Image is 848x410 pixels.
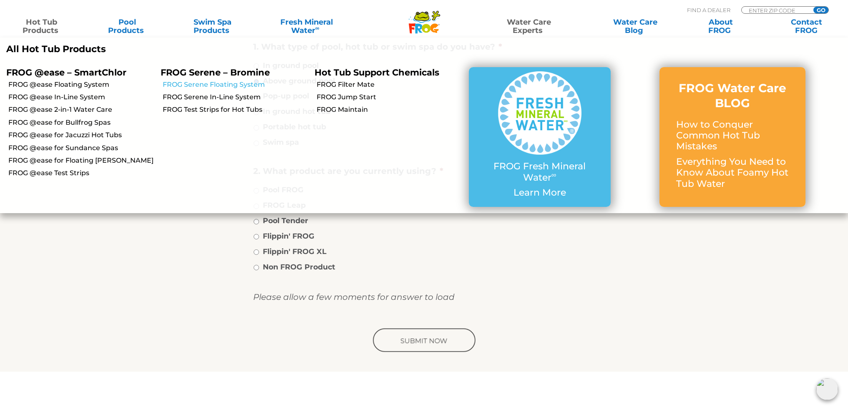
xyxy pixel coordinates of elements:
img: openIcon [816,378,838,400]
a: FROG @ease Test Strips [8,169,154,178]
a: Fresh MineralWater∞ [265,18,348,35]
input: Submit [371,327,477,354]
a: All Hot Tub Products [6,44,418,55]
p: FROG @ease – SmartChlor [6,67,148,78]
a: Swim SpaProducts [179,18,246,35]
a: FROG Maintain [317,105,463,114]
a: PoolProducts [94,18,160,35]
a: FROG Jump Start [317,93,463,102]
a: FROG Water Care BLOG How to Conquer Common Hot Tub Mistakes Everything You Need to Know About Foa... [676,80,789,194]
label: Non FROG Product [263,262,335,272]
a: FROG Test Strips for Hot Tubs [163,105,309,114]
input: Zip Code Form [748,7,804,14]
a: FROG Serene Floating System [163,80,309,89]
a: Water CareExperts [475,18,583,35]
sup: ∞ [551,171,556,179]
label: Pool Tender [263,215,308,226]
p: Hot Tub Support Chemicals [315,67,456,78]
a: FROG @ease 2-in-1 Water Care [8,105,154,114]
a: FROG Filter Mate [317,80,463,89]
a: FROG @ease Floating System [8,80,154,89]
a: FROG Fresh Mineral Water∞ Learn More [486,71,594,202]
p: FROG Fresh Mineral Water [486,161,594,183]
p: Learn More [486,187,594,198]
a: Hot TubProducts [8,18,75,35]
h3: FROG Water Care BLOG [676,80,789,111]
a: AboutFROG [688,18,754,35]
a: Water CareBlog [602,18,669,35]
p: Find A Dealer [687,6,730,14]
a: FROG @ease for Bullfrog Spas [8,118,154,127]
label: Flippin' FROG [263,231,315,241]
a: ContactFROG [773,18,839,35]
p: Everything You Need to Know About Foamy Hot Tub Water [676,156,789,189]
label: Flippin' FROG XL [263,246,327,257]
p: How to Conquer Common Hot Tub Mistakes [676,119,789,152]
p: FROG Serene – Bromine [161,67,302,78]
a: FROG @ease for Sundance Spas [8,143,154,153]
input: GO [813,7,828,13]
sup: ∞ [315,25,320,31]
a: FROG @ease for Floating [PERSON_NAME] [8,156,154,165]
a: FROG Serene In-Line System [163,93,309,102]
i: Please allow a few moments for answer to load [253,292,455,302]
a: FROG @ease for Jacuzzi Hot Tubs [8,131,154,140]
a: FROG @ease In-Line System [8,93,154,102]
